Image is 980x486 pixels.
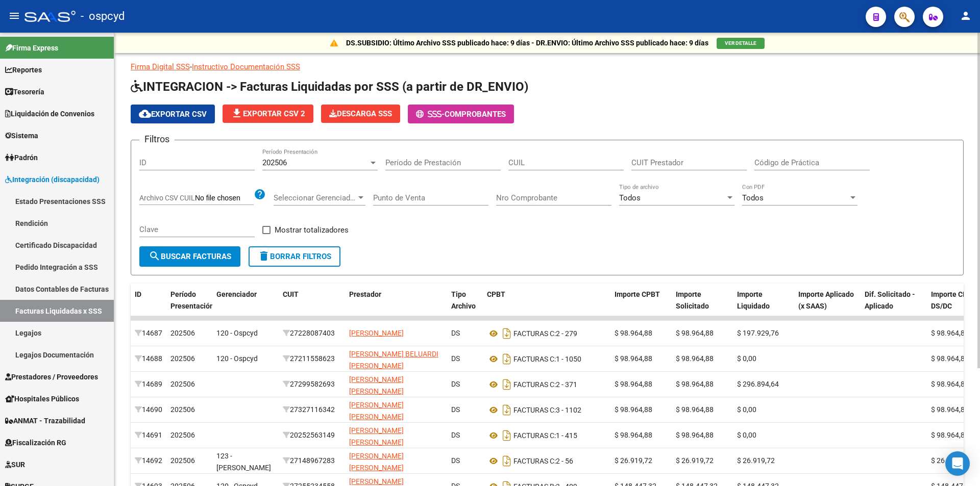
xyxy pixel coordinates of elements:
[416,110,445,119] span: -
[487,376,606,393] div: 2 - 371
[865,290,915,310] span: Dif. Solicitado - Aplicado
[610,284,672,328] datatable-header-cell: Importe CPBT
[283,378,341,390] div: 27299582693
[135,378,162,390] div: 14689
[615,405,652,414] span: $ 98.964,88
[861,284,927,328] datatable-header-cell: Dif. Solicitado - Aplicado
[500,453,513,469] i: Descargar documento
[283,353,341,365] div: 27211558623
[5,108,94,119] span: Liquidación de Convenios
[170,405,195,414] span: 202506
[139,132,175,146] h3: Filtros
[170,354,195,363] span: 202506
[615,354,652,363] span: $ 98.964,88
[283,327,341,339] div: 27228087403
[5,459,25,470] span: SUR
[487,325,606,342] div: 2 - 279
[345,284,447,328] datatable-header-cell: Prestador
[135,353,162,365] div: 14688
[672,284,733,328] datatable-header-cell: Importe Solicitado
[513,457,556,465] span: FACTURAS C:
[5,152,38,163] span: Padrón
[500,427,513,444] i: Descargar documento
[500,325,513,342] i: Descargar documento
[5,174,100,185] span: Integración (discapacidad)
[349,290,381,298] span: Prestador
[451,354,460,363] span: DS
[483,284,610,328] datatable-header-cell: CPBT
[170,380,195,388] span: 202506
[329,109,392,118] span: Descarga SSS
[135,290,141,298] span: ID
[170,290,214,310] span: Período Presentación
[931,380,969,388] span: $ 98.964,88
[349,452,404,472] span: [PERSON_NAME] [PERSON_NAME]
[513,380,556,389] span: FACTURAS C:
[5,64,42,75] span: Reportes
[349,350,438,381] span: [PERSON_NAME] BELUARDI [PERSON_NAME] [PERSON_NAME]
[615,456,652,465] span: $ 26.919,72
[737,290,770,310] span: Importe Liquidado
[451,380,460,388] span: DS
[131,105,215,123] button: Exportar CSV
[5,130,38,141] span: Sistema
[500,351,513,367] i: Descargar documento
[725,40,756,46] span: VER DETALLE
[258,252,331,261] span: Borrar Filtros
[131,80,528,94] span: INTEGRACION -> Facturas Liquidadas por SSS (a partir de DR_ENVIO)
[676,354,714,363] span: $ 98.964,88
[131,62,190,71] a: Firma Digital SSS
[283,455,341,467] div: 27148967283
[931,354,969,363] span: $ 98.964,88
[447,284,483,328] datatable-header-cell: Tipo Archivo
[945,451,970,476] div: Open Intercom Messenger
[349,401,404,421] span: [PERSON_NAME] [PERSON_NAME]
[794,284,861,328] datatable-header-cell: Importe Aplicado (x SAAS)
[513,431,556,440] span: FACTURAS C:
[5,86,44,97] span: Tesorería
[139,246,240,267] button: Buscar Facturas
[139,194,195,202] span: Archivo CSV CUIL
[931,290,976,310] span: Importe CPBT DS/DC
[139,108,151,120] mat-icon: cloud_download
[676,456,714,465] span: $ 26.919,72
[135,455,162,467] div: 14692
[487,453,606,469] div: 2 - 56
[487,402,606,418] div: 3 - 1102
[737,431,756,439] span: $ 0,00
[733,284,794,328] datatable-header-cell: Importe Liquidado
[216,290,257,298] span: Gerenciador
[170,456,195,465] span: 202506
[737,354,756,363] span: $ 0,00
[798,290,854,310] span: Importe Aplicado (x SAAS)
[451,456,460,465] span: DS
[451,405,460,414] span: DS
[249,246,340,267] button: Borrar Filtros
[931,456,969,465] span: $ 26.919,72
[131,284,166,328] datatable-header-cell: ID
[737,329,779,337] span: $ 197.929,76
[8,10,20,22] mat-icon: menu
[349,426,404,446] span: [PERSON_NAME] [PERSON_NAME]
[717,38,765,49] button: VER DETALLE
[676,329,714,337] span: $ 98.964,88
[274,193,356,202] span: Seleccionar Gerenciador
[615,329,652,337] span: $ 98.964,88
[676,290,709,310] span: Importe Solicitado
[451,329,460,337] span: DS
[513,329,556,338] span: FACTURAS C:
[170,329,195,337] span: 202506
[5,415,85,426] span: ANMAT - Trazabilidad
[212,284,279,328] datatable-header-cell: Gerenciador
[321,105,400,123] button: Descarga SSS
[81,5,125,28] span: - ospcyd
[231,109,305,118] span: Exportar CSV 2
[216,329,258,337] span: 120 - Ospcyd
[139,110,207,119] span: Exportar CSV
[254,188,266,200] mat-icon: help
[262,158,287,167] span: 202506
[223,105,313,123] button: Exportar CSV 2
[676,405,714,414] span: $ 98.964,88
[231,107,243,119] mat-icon: file_download
[349,375,404,407] span: [PERSON_NAME] [PERSON_NAME] [PERSON_NAME]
